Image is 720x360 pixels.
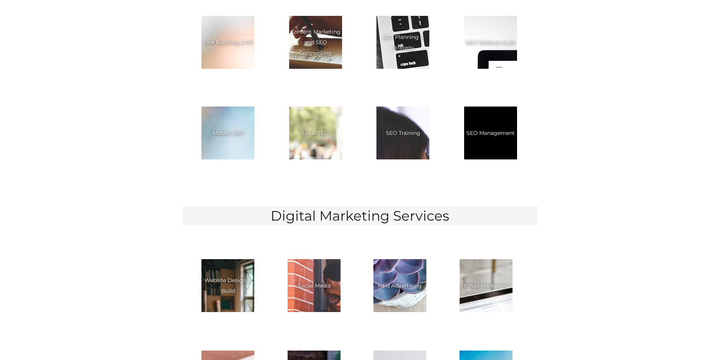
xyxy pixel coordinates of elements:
a: Link Building & PR [201,16,254,69]
a: SEO Training [376,107,429,159]
div: Email Marketing [464,280,508,291]
a: Mobile SEO [201,107,254,159]
a: Content Marketing and SEO Copywriting [289,16,342,69]
div: Social Media [297,280,331,291]
div: SEO Management [466,128,515,138]
div: Website Design & Build [201,275,254,296]
a: SEO Planning & Strategy [376,16,429,69]
a: Paid Advertising [373,259,426,312]
a: Email Marketing [460,259,513,312]
a: Website Design & Build [201,259,254,312]
a: SEO Management [464,107,517,159]
div: Paid Advertising [378,280,422,291]
div: SEO Planning & Strategy [376,32,429,53]
div: Mobile SEO [213,128,243,138]
a: Local SEO [289,107,342,159]
a: Social Media [288,259,341,312]
div: SEO Training [386,128,420,138]
div: Local SEO [302,128,329,138]
div: Link Building & PR [203,37,252,48]
a: SEO Website Audit [464,16,517,69]
h2: Digital Marketing Services [183,206,538,225]
div: SEO Website Audit [465,37,516,48]
div: Content Marketing and SEO Copywriting [289,26,342,58]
